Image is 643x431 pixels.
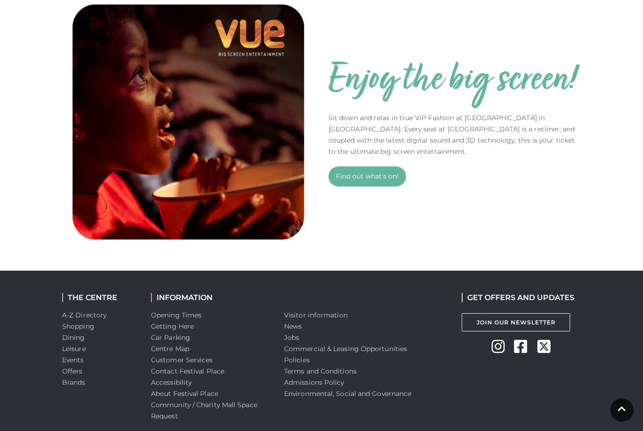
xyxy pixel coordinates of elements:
a: Shopping [62,322,94,330]
a: Events [62,356,84,364]
a: Customer Services [151,356,213,364]
a: Community / Charity Mall Space Request [151,401,257,420]
a: Dining [62,333,85,342]
p: Sit down and relax in true VIP Fashion at [GEOGRAPHIC_DATA] in [GEOGRAPHIC_DATA]. Every seat at [... [329,112,581,157]
a: Admissions Policy [284,378,344,387]
a: About Festival Place [151,389,218,398]
a: Commercial & Leasing Opportunities [284,345,407,353]
a: Centre Map [151,345,189,353]
a: Jobs [284,333,299,342]
h2: GET OFFERS AND UPDATES [462,293,574,302]
a: News [284,322,302,330]
a: Environmental, Social and Governance [284,389,411,398]
a: Offers [62,367,83,375]
a: Accessibility [151,378,192,387]
a: Find out what's on! [329,166,406,187]
h2: Enjoy the big screen! [329,58,577,103]
a: Contact Festival Place [151,367,224,375]
a: Join Our Newsletter [462,313,570,331]
a: A-Z Directory [62,311,107,319]
a: Getting Here [151,322,194,330]
a: Leisure [62,345,86,353]
h2: INFORMATION [151,293,270,302]
a: Visitor information [284,311,348,319]
a: Terms and Conditions [284,367,357,375]
h2: THE CENTRE [62,293,137,302]
a: Policies [284,356,310,364]
a: Brands [62,378,86,387]
a: Car Parking [151,333,190,342]
a: Opening Times [151,311,201,319]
